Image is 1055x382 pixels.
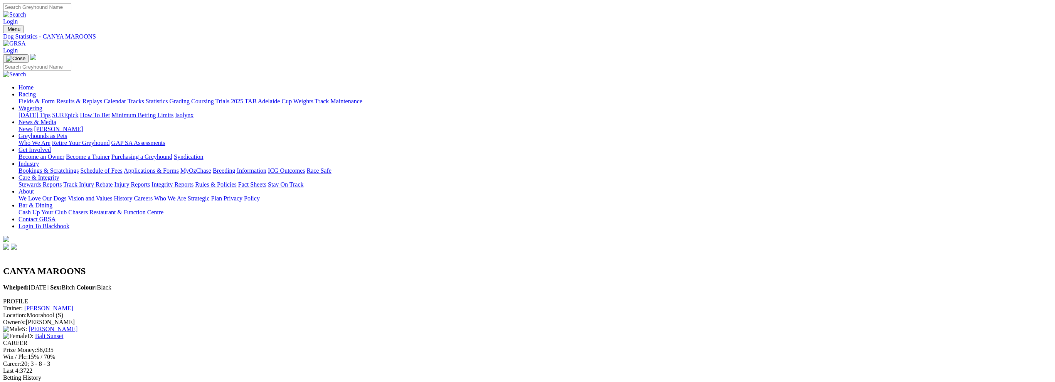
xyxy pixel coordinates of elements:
b: Whelped: [3,284,29,291]
span: Career: [3,360,21,367]
div: Get Involved [19,153,1052,160]
a: [PERSON_NAME] [29,326,77,332]
b: Sex: [50,284,61,291]
a: Tracks [128,98,144,104]
a: Wagering [19,105,42,111]
a: Dog Statistics - CANYA MAROONS [3,33,1052,40]
div: 20; 3 - 8 - 3 [3,360,1052,367]
a: News [19,126,32,132]
a: Rules & Policies [195,181,237,188]
a: Syndication [174,153,203,160]
a: Track Injury Rebate [63,181,113,188]
div: CAREER [3,340,1052,347]
a: About [19,188,34,195]
span: Bitch [50,284,75,291]
input: Search [3,63,71,71]
a: Bookings & Scratchings [19,167,79,174]
a: SUREpick [52,112,78,118]
a: Greyhounds as Pets [19,133,67,139]
span: Last 4: [3,367,20,374]
span: Owner/s: [3,319,26,325]
a: Home [19,84,34,91]
a: Purchasing a Greyhound [111,153,172,160]
a: Coursing [191,98,214,104]
div: Wagering [19,112,1052,119]
img: Close [6,56,25,62]
a: Get Involved [19,146,51,153]
a: How To Bet [80,112,110,118]
img: Male [3,326,22,333]
a: Become an Owner [19,153,64,160]
a: Retire Your Greyhound [52,140,110,146]
a: Race Safe [306,167,331,174]
div: Industry [19,167,1052,174]
div: Betting History [3,374,1052,381]
a: 2025 TAB Adelaide Cup [231,98,292,104]
a: Strategic Plan [188,195,222,202]
div: Moorabool (S) [3,312,1052,319]
span: Black [76,284,111,291]
div: 15% / 70% [3,353,1052,360]
a: Industry [19,160,39,167]
div: News & Media [19,126,1052,133]
img: GRSA [3,40,26,47]
a: Login [3,18,18,25]
span: Trainer: [3,305,23,311]
div: About [19,195,1052,202]
a: Login To Blackbook [19,223,69,229]
a: Contact GRSA [19,216,56,222]
div: [PERSON_NAME] [3,319,1052,326]
img: Search [3,11,26,18]
img: facebook.svg [3,244,9,250]
a: Fields & Form [19,98,55,104]
b: Colour: [76,284,97,291]
a: Become a Trainer [66,153,110,160]
a: Cash Up Your Club [19,209,67,215]
a: Integrity Reports [151,181,194,188]
span: Location: [3,312,27,318]
img: Female [3,333,27,340]
img: Search [3,71,26,78]
img: logo-grsa-white.png [3,236,9,242]
div: $6,035 [3,347,1052,353]
div: PROFILE [3,298,1052,305]
a: Injury Reports [114,181,150,188]
div: Racing [19,98,1052,105]
a: GAP SA Assessments [111,140,165,146]
a: Trials [215,98,229,104]
a: Isolynx [175,112,194,118]
a: Who We Are [154,195,186,202]
a: [PERSON_NAME] [24,305,73,311]
a: We Love Our Dogs [19,195,66,202]
img: twitter.svg [11,244,17,250]
a: [PERSON_NAME] [34,126,83,132]
a: Grading [170,98,190,104]
a: History [114,195,132,202]
button: Toggle navigation [3,25,24,33]
a: Stewards Reports [19,181,62,188]
input: Search [3,3,71,11]
a: Vision and Values [68,195,112,202]
a: Bar & Dining [19,202,52,209]
a: Privacy Policy [224,195,260,202]
a: Chasers Restaurant & Function Centre [68,209,163,215]
a: ICG Outcomes [268,167,305,174]
a: Care & Integrity [19,174,59,181]
a: Applications & Forms [124,167,179,174]
span: D: [3,333,34,339]
a: Weights [293,98,313,104]
span: [DATE] [3,284,49,291]
a: Minimum Betting Limits [111,112,173,118]
button: Toggle navigation [3,54,29,63]
div: Bar & Dining [19,209,1052,216]
span: Prize Money: [3,347,37,353]
a: Schedule of Fees [80,167,122,174]
a: Careers [134,195,153,202]
a: Track Maintenance [315,98,362,104]
h2: CANYA MAROONS [3,266,1052,276]
a: MyOzChase [180,167,211,174]
a: Bali Sunset [35,333,63,339]
a: Who We Are [19,140,50,146]
a: Login [3,47,18,54]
